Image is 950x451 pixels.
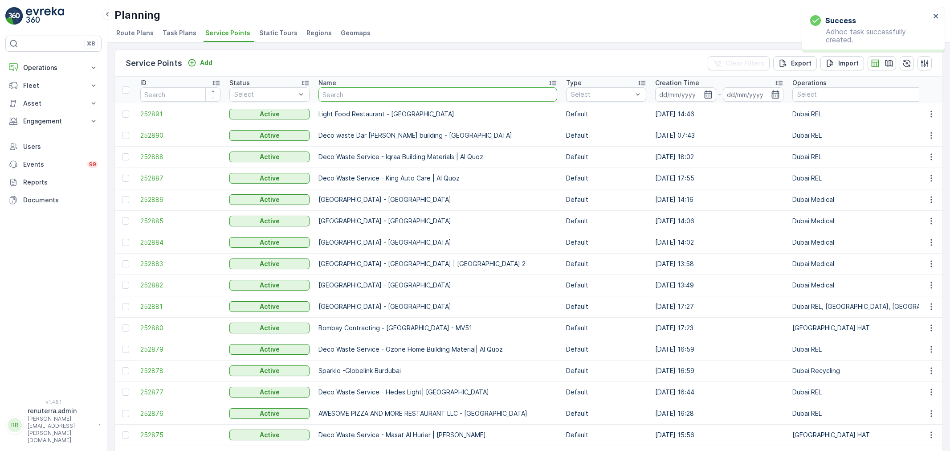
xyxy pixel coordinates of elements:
[184,57,216,68] button: Add
[140,131,220,140] a: 252890
[26,7,64,25] img: logo_light-DOdMpM7g.png
[562,403,651,424] td: Default
[122,282,129,289] div: Toggle Row Selected
[229,237,310,248] button: Active
[23,142,98,151] p: Users
[122,217,129,225] div: Toggle Row Selected
[140,87,220,102] input: Search
[122,367,129,374] div: Toggle Row Selected
[933,12,939,21] button: close
[140,238,220,247] a: 252884
[314,103,562,125] td: Light Food Restaurant - [GEOGRAPHIC_DATA]
[229,194,310,205] button: Active
[122,389,129,396] div: Toggle Row Selected
[5,112,102,130] button: Engagement
[562,168,651,189] td: Default
[114,8,160,22] p: Planning
[116,29,154,37] span: Route Plans
[229,365,310,376] button: Active
[259,29,298,37] span: Static Tours
[773,56,817,70] button: Export
[140,366,220,375] a: 252878
[122,111,129,118] div: Toggle Row Selected
[122,132,129,139] div: Toggle Row Selected
[23,63,84,72] p: Operations
[122,410,129,417] div: Toggle Row Selected
[314,360,562,381] td: Sparklo -Globelink Burdubai
[122,239,129,246] div: Toggle Row Selected
[260,131,280,140] p: Active
[122,196,129,203] div: Toggle Row Selected
[314,146,562,168] td: Deco Waste Service - Iqraa Building Materials | Al Quoz
[314,381,562,403] td: Deco Waste Service - Hedes Light| [GEOGRAPHIC_DATA]
[651,360,788,381] td: [DATE] 16:59
[28,406,94,415] p: renuterra.admin
[314,317,562,339] td: Bombay Contracting - [GEOGRAPHIC_DATA] - MV51
[260,366,280,375] p: Active
[562,146,651,168] td: Default
[122,260,129,267] div: Toggle Row Selected
[260,281,280,290] p: Active
[140,259,220,268] a: 252883
[314,189,562,210] td: [GEOGRAPHIC_DATA] - [GEOGRAPHIC_DATA]
[5,94,102,112] button: Asset
[651,232,788,253] td: [DATE] 14:02
[651,381,788,403] td: [DATE] 16:44
[122,431,129,439] div: Toggle Row Selected
[562,296,651,317] td: Default
[562,424,651,446] td: Default
[562,339,651,360] td: Default
[23,81,84,90] p: Fleet
[140,302,220,311] a: 252881
[562,189,651,210] td: Default
[126,57,182,70] p: Service Points
[140,110,220,119] span: 252891
[718,89,721,100] p: -
[318,78,336,87] p: Name
[140,388,220,397] a: 252877
[140,324,220,332] a: 252880
[229,173,310,184] button: Active
[260,110,280,119] p: Active
[562,232,651,253] td: Default
[140,174,220,183] a: 252887
[314,424,562,446] td: Deco Waste Service - Masat Al Hurier | [PERSON_NAME]
[562,125,651,146] td: Default
[651,168,788,189] td: [DATE] 17:55
[651,146,788,168] td: [DATE] 18:02
[260,430,280,439] p: Active
[122,324,129,332] div: Toggle Row Selected
[140,409,220,418] a: 252876
[5,77,102,94] button: Fleet
[140,195,220,204] span: 252886
[260,174,280,183] p: Active
[562,381,651,403] td: Default
[229,344,310,355] button: Active
[140,217,220,225] span: 252885
[229,387,310,398] button: Active
[86,40,95,47] p: ⌘B
[260,345,280,354] p: Active
[122,153,129,160] div: Toggle Row Selected
[140,78,147,87] p: ID
[651,253,788,275] td: [DATE] 13:58
[726,59,764,68] p: Clear Filters
[229,258,310,269] button: Active
[651,424,788,446] td: [DATE] 15:56
[260,259,280,268] p: Active
[651,296,788,317] td: [DATE] 17:27
[571,90,632,99] p: Select
[838,59,859,68] p: Import
[234,90,296,99] p: Select
[140,345,220,354] a: 252879
[229,109,310,119] button: Active
[89,161,96,168] p: 99
[23,178,98,187] p: Reports
[651,103,788,125] td: [DATE] 14:46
